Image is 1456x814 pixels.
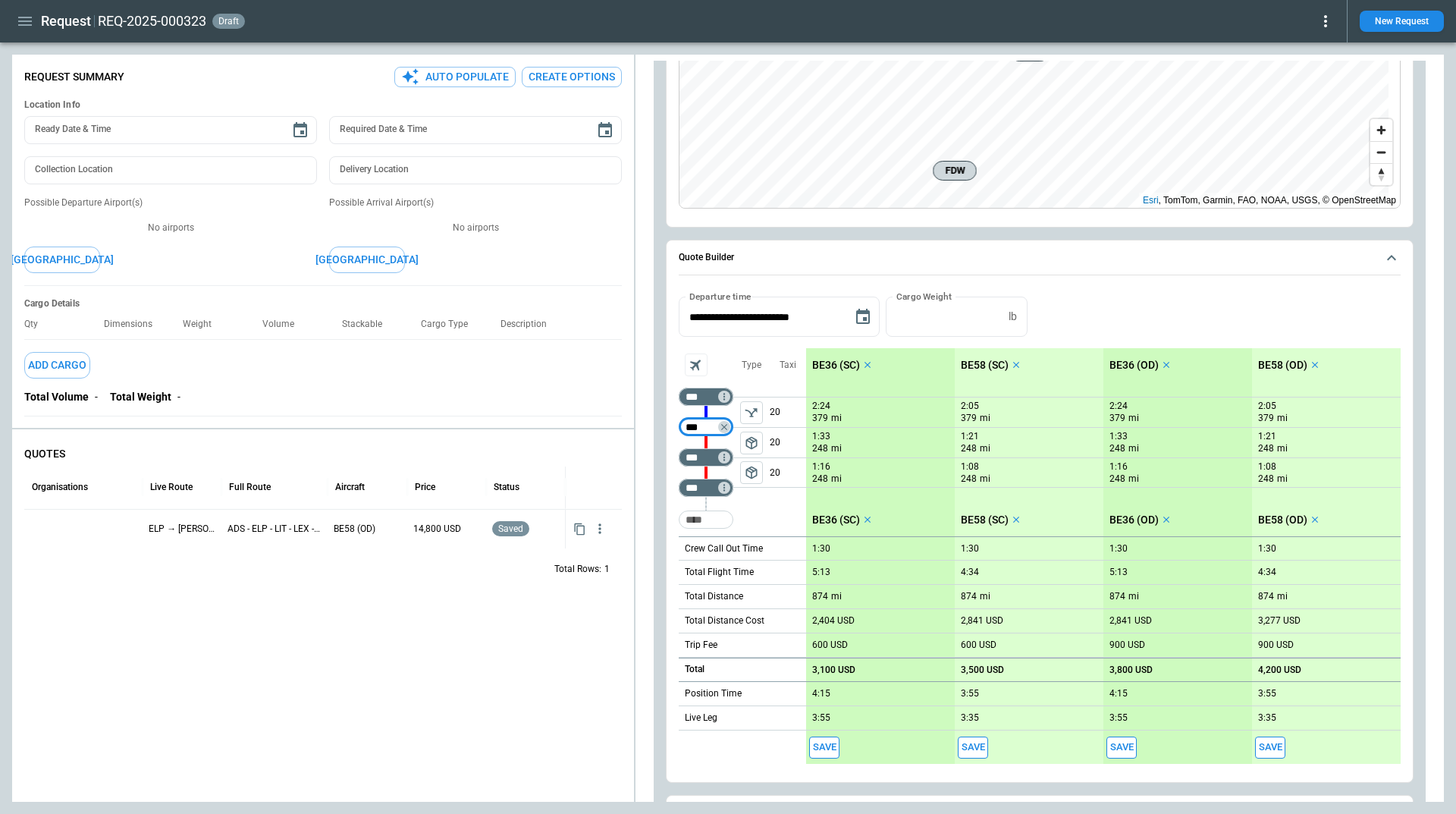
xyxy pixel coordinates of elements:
button: left aligned [740,461,763,484]
h1: Request [41,12,91,30]
p: 4,200 USD [1258,665,1301,676]
p: ADS - ELP - LIT - LEX - ABE - ADS [227,523,322,536]
p: BE58 (OD) [1258,359,1307,372]
p: Total Distance [685,590,743,603]
p: Possible Departure Airport(s) [24,196,317,209]
p: 379 [961,412,977,425]
button: Reset bearing to north [1370,163,1392,185]
span: saved [495,523,526,534]
span: package_2 [744,435,759,451]
div: , TomTom, Garmin, FAO, NOAA, USGS, © OpenStreetMap [1143,193,1396,208]
label: Departure time [689,290,752,303]
div: scrollable content [806,348,1401,764]
p: 3,800 USD [1109,665,1153,676]
p: Type [742,359,761,372]
h6: Total [685,665,704,674]
p: 20 [770,398,806,427]
p: mi [1277,590,1288,603]
p: Taxi [780,359,796,372]
p: mi [831,473,842,486]
h6: Cargo Details [24,298,622,310]
div: Status [494,482,519,492]
button: Save [958,737,988,759]
span: Type of sector [740,461,763,484]
p: mi [1277,473,1288,486]
p: 1:21 [961,431,979,442]
p: 1:30 [812,543,830,555]
p: BE58 (OD) [334,523,400,536]
p: 874 [1109,591,1125,602]
button: Choose date, selected date is Oct 11, 2025 [848,302,878,332]
p: Total Distance Cost [685,614,764,627]
p: BE36 (OD) [1109,359,1159,372]
p: Possible Arrival Airport(s) [329,196,622,209]
p: 1:30 [961,543,979,555]
p: lb [1009,310,1017,323]
p: mi [1128,473,1139,486]
p: Description [500,319,559,330]
p: Total Rows: [554,563,601,576]
span: Type of sector [740,401,763,424]
p: - [95,391,98,404]
p: Position Time [685,687,742,700]
p: mi [1128,412,1139,425]
p: 874 [812,591,828,602]
p: No airports [329,222,622,234]
button: Choose date [285,115,315,146]
p: 248 [1109,442,1125,455]
span: Save this aircraft quote and copy details to clipboard [1255,737,1285,759]
p: Trip Fee [685,639,717,652]
div: Not found [679,388,733,406]
span: FDW [940,163,970,178]
button: Add Cargo [24,352,90,379]
div: Live Route [150,482,193,492]
p: mi [1128,590,1139,603]
span: draft [215,16,242,27]
p: mi [1277,412,1288,425]
p: 379 [1258,412,1274,425]
p: 600 USD [961,640,996,651]
p: 874 [961,591,977,602]
p: mi [831,412,842,425]
p: Dimensions [104,319,165,330]
p: mi [980,473,990,486]
div: Not found [679,418,733,436]
span: package_2 [744,465,759,480]
p: mi [1277,442,1288,455]
p: 379 [812,412,828,425]
p: 4:15 [1109,688,1128,699]
p: mi [831,442,842,455]
p: 1:16 [812,461,830,473]
a: Esri [1143,195,1159,206]
p: Request Summary [24,71,124,83]
p: 1:08 [961,461,979,473]
p: Crew Call Out Time [685,542,763,555]
p: mi [831,590,842,603]
p: 3:55 [1109,712,1128,724]
p: 3,277 USD [1258,615,1301,627]
p: 1:30 [1109,543,1128,555]
p: 3:55 [961,688,979,699]
p: 1:33 [1109,431,1128,442]
button: [GEOGRAPHIC_DATA] [329,247,405,273]
p: 600 USD [812,640,848,651]
p: 2:05 [1258,401,1276,412]
p: 4:15 [812,688,830,699]
div: Not found [679,448,733,467]
p: Weight [183,319,224,330]
p: 1 [604,563,610,576]
p: BE36 (OD) [1109,514,1159,526]
p: 248 [1109,473,1125,486]
h6: Location Info [24,99,622,111]
button: Zoom out [1370,141,1392,163]
button: Zoom in [1370,119,1392,141]
p: 248 [961,442,977,455]
p: 3:35 [961,712,979,724]
p: 14,800 USD [413,523,480,536]
p: mi [980,590,990,603]
p: 900 USD [1109,640,1145,651]
p: 1:33 [812,431,830,442]
p: 3:55 [1258,688,1276,699]
button: Choose date [590,115,620,146]
p: BE58 (SC) [961,359,1009,372]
